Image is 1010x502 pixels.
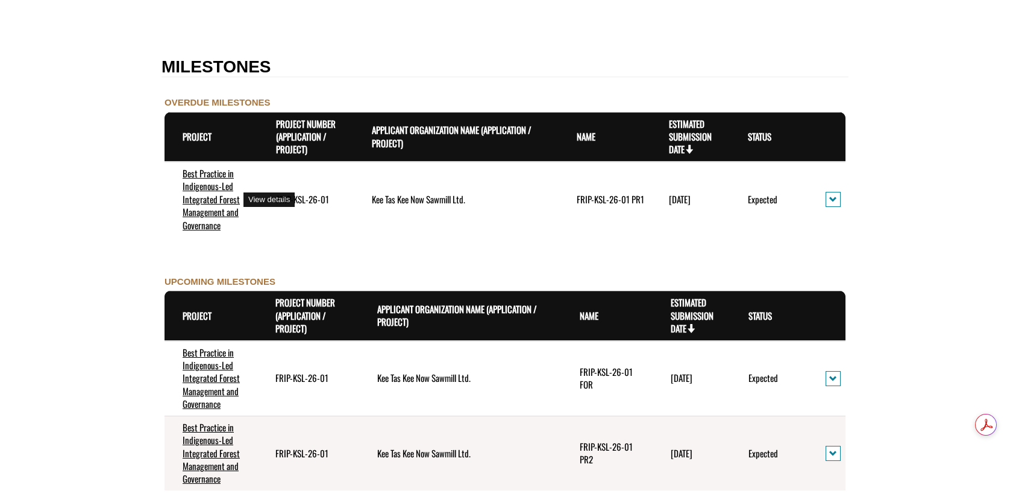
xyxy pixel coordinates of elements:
[359,341,562,416] td: Kee Tas Kee Now Sawmill Ltd.
[826,192,841,207] button: action menu
[808,291,845,341] th: Actions
[559,162,650,237] td: FRIP-KSL-26-01 PR1
[3,82,71,95] label: File field for users to download amendment request template
[162,58,848,77] h2: MILESTONES
[748,309,772,322] a: Status
[748,130,771,143] a: Status
[377,302,537,328] a: Applicant Organization Name (Application / Project)
[730,341,808,416] td: Expected
[730,162,808,237] td: Expected
[826,446,841,461] button: action menu
[669,117,712,156] a: Estimated Submission Date
[653,341,731,416] td: 9/30/2026
[671,371,692,384] time: [DATE]
[183,309,212,322] a: Project
[354,162,559,237] td: Kee Tas Kee Now Sawmill Ltd.
[165,162,258,237] td: Best Practice in Indigenous-Led Integrated Forest Management and Governance
[359,416,562,491] td: Kee Tas Kee Now Sawmill Ltd.
[808,112,845,162] th: Actions
[183,130,212,143] a: Project
[183,421,240,486] a: Best Practice in Indigenous-Led Integrated Forest Management and Governance
[183,167,240,232] a: Best Practice in Indigenous-Led Integrated Forest Management and Governance
[165,96,271,109] label: OVERDUE MILESTONES
[275,296,335,335] a: Project Number (Application / Project)
[3,14,127,27] a: FRIP Progress Report - Template .docx
[669,192,691,206] time: [DATE]
[826,371,841,386] button: action menu
[3,41,96,54] label: Final Reporting Template File
[730,416,808,491] td: Expected
[257,416,360,491] td: FRIP-KSL-26-01
[165,341,257,416] td: Best Practice in Indigenous-Led Integrated Forest Management and Governance
[3,97,12,109] div: ---
[653,416,731,491] td: 4/30/2026
[808,416,845,491] td: action menu
[671,296,714,335] a: Estimated Submission Date
[671,446,692,460] time: [DATE]
[276,117,336,156] a: Project Number (Application / Project)
[258,162,354,237] td: FRIP-KSL-26-01
[580,309,598,322] a: Name
[3,55,111,68] a: FRIP Final Report - Template.docx
[257,341,360,416] td: FRIP-KSL-26-01
[243,192,295,208] div: View details
[165,416,257,491] td: Best Practice in Indigenous-Led Integrated Forest Management and Governance
[808,341,845,416] td: action menu
[183,346,240,411] a: Best Practice in Indigenous-Led Integrated Forest Management and Governance
[562,416,652,491] td: FRIP-KSL-26-01 PR2
[651,162,730,237] td: 8/31/2025
[165,275,275,288] label: UPCOMING MILESTONES
[372,123,532,149] a: Applicant Organization Name (Application / Project)
[562,341,652,416] td: FRIP-KSL-26-01 FOR
[808,162,845,237] td: action menu
[577,130,595,143] a: Name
